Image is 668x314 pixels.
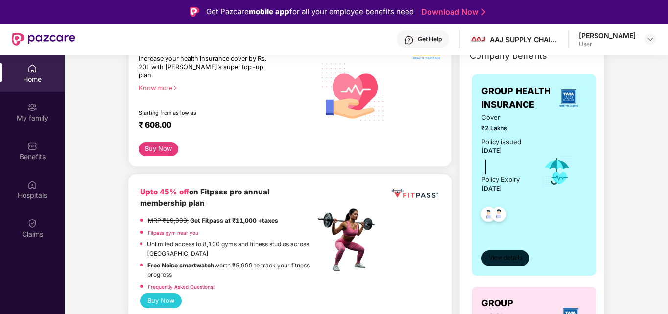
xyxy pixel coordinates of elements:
img: Stroke [481,7,485,17]
div: Starting from as low as [139,110,274,117]
del: MRP ₹19,999, [148,217,189,224]
strong: Free Noise smartwatch [147,262,215,269]
p: Unlimited access to 8,100 gyms and fitness studios across [GEOGRAPHIC_DATA] [147,240,315,258]
div: Increase your health insurance cover by Rs. 20L with [PERSON_NAME]’s super top-up plan. [139,55,273,80]
div: Get Help [418,35,442,43]
img: fpp.png [315,206,383,274]
button: Buy Now [139,142,178,156]
p: worth ₹5,999 to track your fitness progress [147,261,315,279]
b: Upto 45% off [140,187,189,196]
img: icon [541,155,573,188]
div: Policy Expiry [481,174,520,185]
div: User [579,40,636,48]
div: Get Pazcare for all your employee benefits need [206,6,414,18]
img: fppp.png [390,186,440,202]
div: AAJ SUPPLY CHAIN MANAGEMENT PRIVATE LIMITED [490,35,558,44]
span: Company benefits [470,49,547,63]
img: svg+xml;base64,PHN2ZyBpZD0iSGVscC0zMngzMiIgeG1sbnM9Imh0dHA6Ly93d3cudzMub3JnLzIwMDAvc3ZnIiB3aWR0aD... [404,35,414,45]
img: svg+xml;base64,PHN2ZyBpZD0iQ2xhaW0iIHhtbG5zPSJodHRwOi8vd3d3LnczLm9yZy8yMDAwL3N2ZyIgd2lkdGg9IjIwIi... [27,218,37,228]
img: svg+xml;base64,PHN2ZyBpZD0iSG9zcGl0YWxzIiB4bWxucz0iaHR0cDovL3d3dy53My5vcmcvMjAwMC9zdmciIHdpZHRoPS... [27,180,37,190]
img: New Pazcare Logo [12,33,75,46]
a: Fitpass gym near you [148,230,198,236]
img: svg+xml;base64,PHN2ZyBpZD0iSG9tZSIgeG1sbnM9Imh0dHA6Ly93d3cudzMub3JnLzIwMDAvc3ZnIiB3aWR0aD0iMjAiIG... [27,64,37,73]
button: Buy Now [140,293,182,308]
span: ₹2 Lakhs [481,123,527,133]
img: svg+xml;base64,PHN2ZyB4bWxucz0iaHR0cDovL3d3dy53My5vcmcvMjAwMC9zdmciIHhtbG5zOnhsaW5rPSJodHRwOi8vd3... [315,53,391,130]
a: Download Now [421,7,482,17]
span: [DATE] [481,147,502,154]
img: svg+xml;base64,PHN2ZyB3aWR0aD0iMjAiIGhlaWdodD0iMjAiIHZpZXdCb3g9IjAgMCAyMCAyMCIgZmlsbD0ibm9uZSIgeG... [27,102,37,112]
img: Logo [190,7,199,17]
span: right [172,85,178,91]
strong: mobile app [249,7,289,16]
div: Policy issued [481,137,521,147]
span: [DATE] [481,185,502,192]
div: Know more [139,84,310,91]
button: View details [481,250,529,266]
span: Cover [481,112,527,122]
img: svg+xml;base64,PHN2ZyB4bWxucz0iaHR0cDovL3d3dy53My5vcmcvMjAwMC9zdmciIHdpZHRoPSI0OC45NDMiIGhlaWdodD... [487,204,511,228]
img: svg+xml;base64,PHN2ZyBpZD0iRHJvcGRvd24tMzJ4MzIiIHhtbG5zPSJodHRwOi8vd3d3LnczLm9yZy8yMDAwL3N2ZyIgd2... [646,35,654,43]
div: [PERSON_NAME] [579,31,636,40]
strong: Get Fitpass at ₹11,000 +taxes [190,217,278,224]
img: insurerLogo [555,85,582,111]
div: ₹ 608.00 [139,121,306,132]
span: View details [489,253,522,263]
img: svg+xml;base64,PHN2ZyBpZD0iQmVuZWZpdHMiIHhtbG5zPSJodHRwOi8vd3d3LnczLm9yZy8yMDAwL3N2ZyIgd2lkdGg9Ij... [27,141,37,151]
img: aaj%20logo%20v11.1%202.0.jpg [471,32,485,47]
span: GROUP HEALTH INSURANCE [481,84,551,112]
b: on Fitpass pro annual membership plan [140,187,269,208]
a: Frequently Asked Questions! [148,284,215,290]
img: svg+xml;base64,PHN2ZyB4bWxucz0iaHR0cDovL3d3dy53My5vcmcvMjAwMC9zdmciIHdpZHRoPSI0OC45NDMiIGhlaWdodD... [477,204,501,228]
